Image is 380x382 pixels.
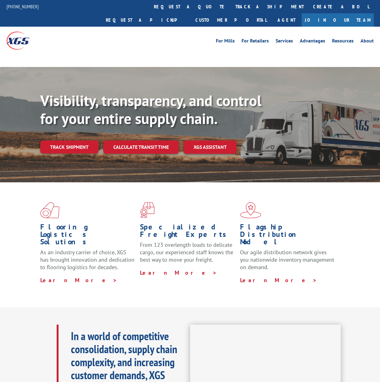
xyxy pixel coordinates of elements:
[360,38,374,45] a: About
[40,249,134,271] span: As an industry carrier of choice, XGS has brought innovation and dedication to flooring logistics...
[302,13,374,27] a: Join Our Team
[7,3,39,10] a: [PHONE_NUMBER]
[40,277,117,284] a: Learn More >
[101,13,191,27] a: Request a pickup
[140,269,217,276] a: Learn More >
[240,202,261,218] img: xgs-icon-flagship-distribution-model-red
[191,13,271,27] a: Customer Portal
[242,38,269,45] a: For Retailers
[240,223,335,249] h1: Flagship Distribution Model
[332,38,354,45] a: Resources
[140,241,235,269] p: From 123 overlength loads to delicate cargo, our experienced staff knows the best way to move you...
[40,223,135,249] h1: Flooring Logistics Solutions
[140,223,235,241] h1: Specialized Freight Experts
[240,277,317,284] a: Learn More >
[276,38,293,45] a: Services
[40,202,59,218] img: xgs-icon-total-supply-chain-intelligence-red
[103,140,179,154] a: Calculate transit time
[300,38,325,45] a: Advantages
[184,140,237,154] a: XGS ASSISTANT
[40,91,261,128] b: Visibility, transparency, and control for your entire supply chain.
[140,202,155,218] img: xgs-icon-focused-on-flooring-red
[40,140,98,153] a: Track shipment
[240,249,334,271] span: Our agile distribution network gives you nationwide inventory management on demand.
[216,38,235,45] a: For Mills
[271,13,302,27] a: Agent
